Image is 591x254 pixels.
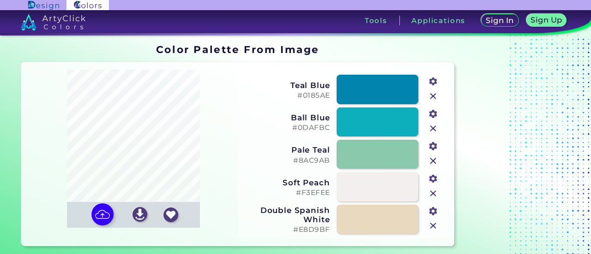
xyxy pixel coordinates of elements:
[458,41,573,250] iframe: Advertisement
[487,17,513,24] h5: Sign In
[244,81,330,90] h3: Teal Blue
[244,113,330,122] h3: Ball Blue
[244,225,330,234] h5: #E8D9BF
[244,178,330,187] h3: Soft Peach
[244,189,330,197] h5: #F3EFEE
[411,17,465,24] h3: Applications
[427,220,439,232] img: icon_close.svg
[427,155,439,167] img: icon_close.svg
[528,14,565,26] a: Sign Up
[244,91,330,100] h5: #0185AE
[156,42,320,56] h1: Color Palette From Image
[244,145,330,154] h3: Pale Teal
[133,207,147,222] img: icon_download_white.svg
[28,1,59,10] img: ArtyClick Design logo
[482,14,517,26] a: Sign In
[532,17,561,24] h5: Sign Up
[365,17,387,24] h3: Tools
[21,14,86,30] img: logo_artyclick_colors_white.svg
[427,123,439,135] img: icon_close.svg
[244,156,330,165] h5: #8AC9AB
[427,188,439,200] img: icon_close.svg
[244,124,330,132] h5: #0DAFBC
[427,90,439,102] img: icon_close.svg
[163,207,178,222] img: icon_favourite_white.svg
[91,203,114,225] img: icon picture
[244,206,330,224] h3: Double Spanish White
